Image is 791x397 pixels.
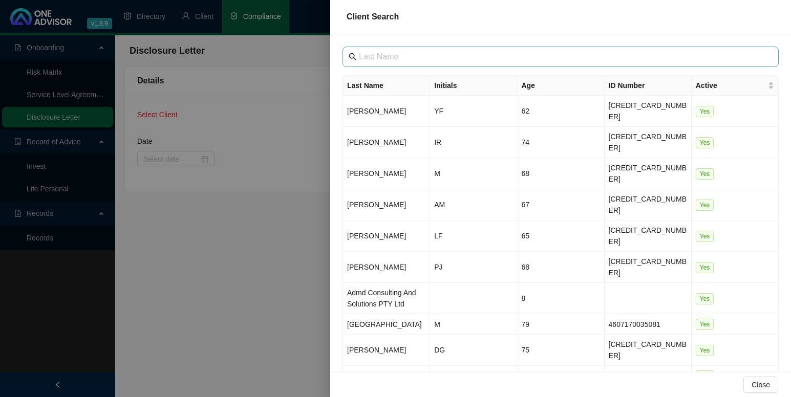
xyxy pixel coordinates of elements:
span: Yes [696,345,714,356]
td: [PERSON_NAME] [343,335,430,366]
td: PJ [430,252,517,283]
span: Close [752,379,770,390]
td: [CREDIT_CARD_NUMBER] [605,96,692,127]
th: Age [517,76,604,96]
td: [CREDIT_CARD_NUMBER] [605,127,692,158]
th: Active [692,76,779,96]
span: 42 [521,372,529,380]
span: Yes [696,231,714,242]
td: [GEOGRAPHIC_DATA] [343,314,430,335]
span: Client Search [347,12,399,21]
td: 8301045005083 [605,366,692,386]
span: Yes [696,262,714,273]
span: 68 [521,169,529,178]
span: 67 [521,201,529,209]
span: 62 [521,107,529,115]
th: ID Number [605,76,692,96]
td: 4607170035081 [605,314,692,335]
td: M [430,314,517,335]
td: IR [430,127,517,158]
td: [CREDIT_CARD_NUMBER] [605,220,692,252]
td: [PERSON_NAME] [343,189,430,220]
span: 8 [521,294,525,302]
th: Last Name [343,76,430,96]
td: [PERSON_NAME] [343,158,430,189]
span: Yes [696,200,714,211]
span: 79 [521,320,529,328]
span: 75 [521,346,529,354]
button: Close [743,377,778,393]
span: Yes [696,137,714,148]
td: [PERSON_NAME] [343,252,430,283]
td: MG [430,366,517,386]
td: [PERSON_NAME] [343,127,430,158]
td: [CREDIT_CARD_NUMBER] [605,252,692,283]
td: M [430,158,517,189]
td: YF [430,96,517,127]
td: AM [430,189,517,220]
span: 74 [521,138,529,146]
td: [PERSON_NAME] [343,220,430,252]
td: Admd Consulting And Solutions PTY Ltd [343,283,430,314]
span: Yes [696,168,714,180]
span: 65 [521,232,529,240]
td: DG [430,335,517,366]
span: Yes [696,370,714,382]
td: [CREDIT_CARD_NUMBER] [605,189,692,220]
span: Active [696,80,766,91]
td: [CREDIT_CARD_NUMBER] [605,335,692,366]
span: 68 [521,263,529,271]
th: Initials [430,76,517,96]
td: [CREDIT_CARD_NUMBER] [605,158,692,189]
span: Yes [696,293,714,304]
input: Last Name [359,51,764,63]
span: Yes [696,106,714,117]
td: [PERSON_NAME] [343,366,430,386]
td: [PERSON_NAME] [343,96,430,127]
span: search [349,53,357,61]
td: LF [430,220,517,252]
span: Yes [696,319,714,330]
